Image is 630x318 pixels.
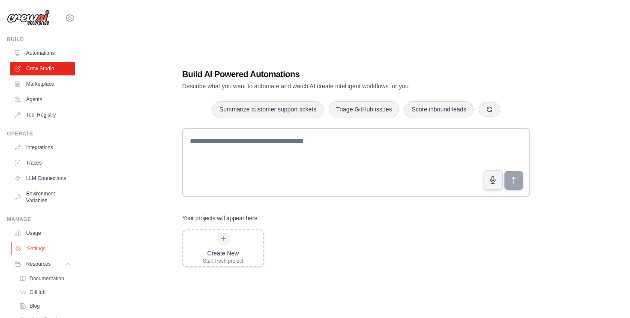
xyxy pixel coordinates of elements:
a: LLM Connections [10,171,75,185]
iframe: Chat Widget [587,277,630,318]
a: Automations [10,46,75,60]
span: GitHub [30,289,45,296]
button: Summarize customer support tickets [212,101,324,117]
button: Click to speak your automation idea [483,170,503,190]
a: Marketplace [10,77,75,91]
div: Start fresh project [203,258,243,264]
a: Agents [10,93,75,106]
div: Manage [7,216,75,223]
button: Get new suggestions [479,102,500,117]
a: Settings [11,242,76,255]
h3: Your projects will appear here [182,214,258,222]
a: GitHub [15,286,75,298]
a: Traces [10,156,75,170]
button: Triage GitHub issues [329,101,399,117]
a: Crew Studio [10,62,75,75]
a: Integrations [10,141,75,154]
button: Score inbound leads [404,101,474,117]
a: Usage [10,226,75,240]
div: Build [7,36,75,43]
div: Operate [7,130,75,137]
span: Documentation [30,275,64,282]
h1: Build AI Powered Automations [182,68,470,80]
a: Documentation [15,273,75,285]
a: Environment Variables [10,187,75,207]
a: Tool Registry [10,108,75,122]
p: Describe what you want to automate and watch AI create intelligent workflows for you [182,82,470,90]
img: Logo [7,10,50,26]
div: Create New [203,249,243,258]
span: Resources [26,261,51,267]
a: Blog [15,300,75,312]
span: Blog [30,303,40,309]
button: Resources [10,257,75,271]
